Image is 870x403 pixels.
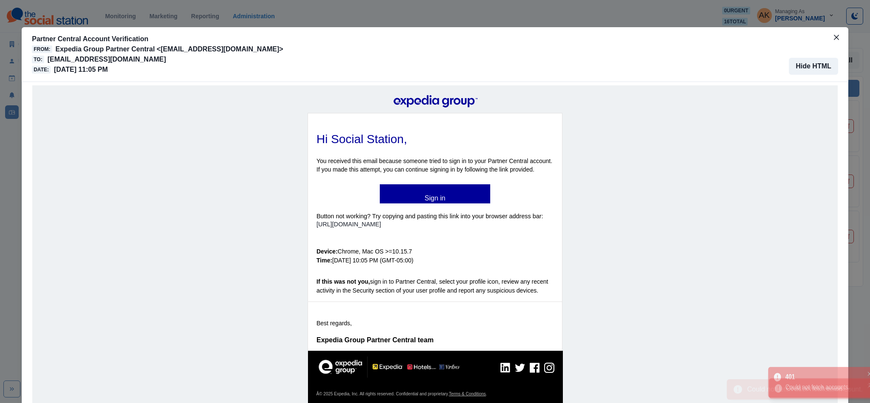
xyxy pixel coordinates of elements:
[316,278,370,285] b: If this was not you,
[316,212,554,221] p: Button not working? Try copying and pasting this link into your browser address bar:
[789,58,838,75] button: Hide HTML
[32,66,51,73] span: Date:
[529,358,540,378] img: Expedia Facebook
[830,31,843,44] button: Close
[316,310,554,344] p: Best regards,
[316,248,338,255] b: Device:
[514,358,525,378] img: Expedia Twitter
[32,45,52,53] span: From:
[449,392,486,396] a: Terms & Conditions
[316,257,332,264] b: Time:
[747,384,863,395] div: Could not fetch user notification count.
[316,157,554,174] p: You received this email because someone tried to sign in to your Partner Central account. If you ...
[393,94,478,109] img: Expedia
[32,34,283,44] p: Partner Central Account Verification
[316,336,434,344] span: Expedia Group Partner Central team
[56,44,283,54] p: Expedia Group Partner Central <[EMAIL_ADDRESS][DOMAIN_NAME]>
[316,238,554,265] p: Chrome, Mac OS >=10.15.7 [DATE] 10:05 PM (GMT-05:00)
[54,65,108,75] p: [DATE] 11:05 PM
[544,358,554,378] img: Expedia Instagram
[380,189,490,199] a: Sign in
[785,372,861,382] div: 401
[316,130,554,148] h1: Hi Social Station,
[316,277,554,295] p: sign in to Partner Central, select your profile icon, review any recent activity in the Security ...
[425,194,446,202] b: Sign in
[32,56,44,63] span: To:
[48,54,166,65] p: [EMAIL_ADDRESS][DOMAIN_NAME]
[316,390,554,398] h4: Â© 2025 Expedia, Inc. All rights reserved. Confidential and proprietary. .
[316,221,554,230] a: [URL][DOMAIN_NAME]
[308,351,470,383] img: Expedia
[500,358,510,378] img: Expedia LinkedIn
